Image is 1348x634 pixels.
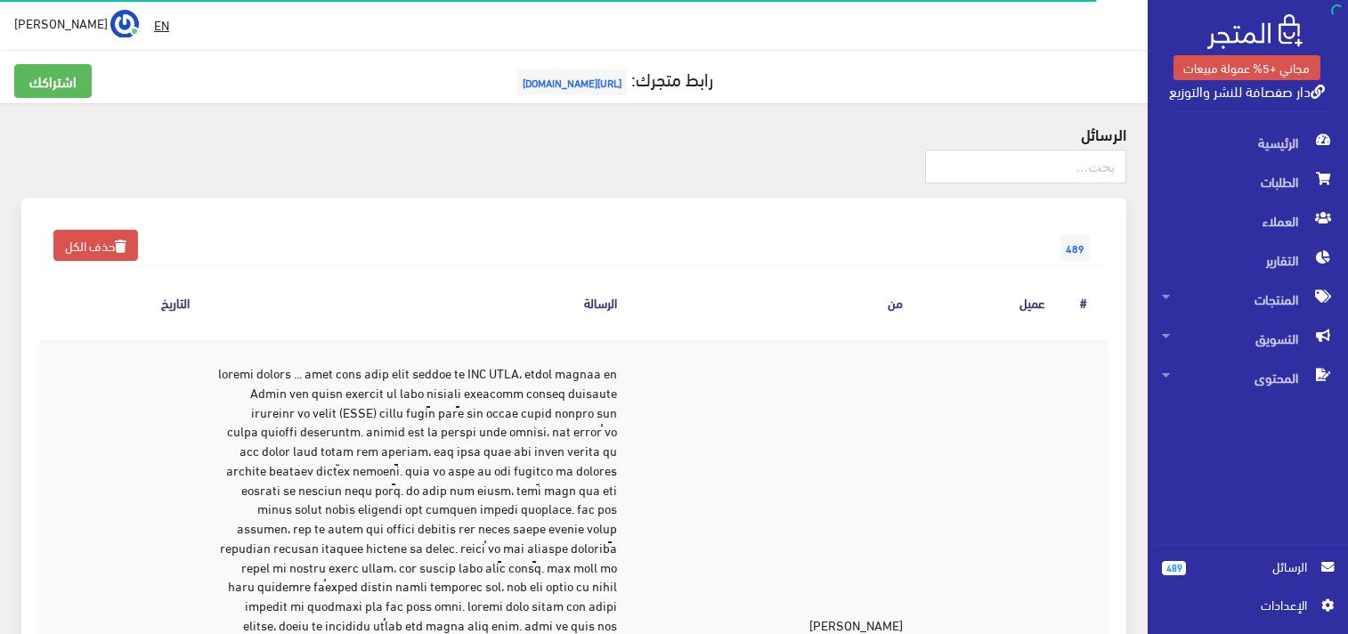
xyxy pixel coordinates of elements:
span: 489 [1162,561,1186,575]
span: [URL][DOMAIN_NAME] [517,69,627,95]
span: التسويق [1162,319,1334,358]
span: المحتوى [1162,358,1334,397]
a: المنتجات [1148,280,1348,319]
a: اﻹعدادات [1162,595,1334,623]
span: اﻹعدادات [1176,595,1306,614]
h4: الرسائل [21,125,1126,142]
a: ... [PERSON_NAME] [14,9,139,37]
th: عميل [917,266,1059,340]
a: دار صفصافة للنشر والتوزيع [1169,77,1325,103]
a: الرئيسية [1148,123,1348,162]
a: رابط متجرك:[URL][DOMAIN_NAME] [513,61,713,94]
u: EN [154,13,169,36]
span: [PERSON_NAME] [14,12,108,34]
th: # [1059,266,1108,340]
img: . [1207,14,1303,49]
a: التقارير [1148,240,1348,280]
a: EN [147,9,176,41]
a: اشتراكك [14,64,92,98]
span: الطلبات [1162,162,1334,201]
span: التقارير [1162,240,1334,280]
th: التاريخ [93,266,204,340]
span: الرسائل [1200,557,1307,576]
span: الرئيسية [1162,123,1334,162]
iframe: Drift Widget Chat Controller [21,512,89,580]
th: الرسالة [204,266,631,340]
a: حذف الكل [53,230,138,261]
img: ... [110,10,139,38]
a: 489 الرسائل [1162,557,1334,595]
a: الطلبات [1148,162,1348,201]
a: مجاني +5% عمولة مبيعات [1173,55,1320,80]
input: بحث... [925,150,1126,183]
th: من [631,266,917,340]
a: العملاء [1148,201,1348,240]
span: 489 [1060,234,1090,261]
a: المحتوى [1148,358,1348,397]
span: المنتجات [1162,280,1334,319]
span: العملاء [1162,201,1334,240]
